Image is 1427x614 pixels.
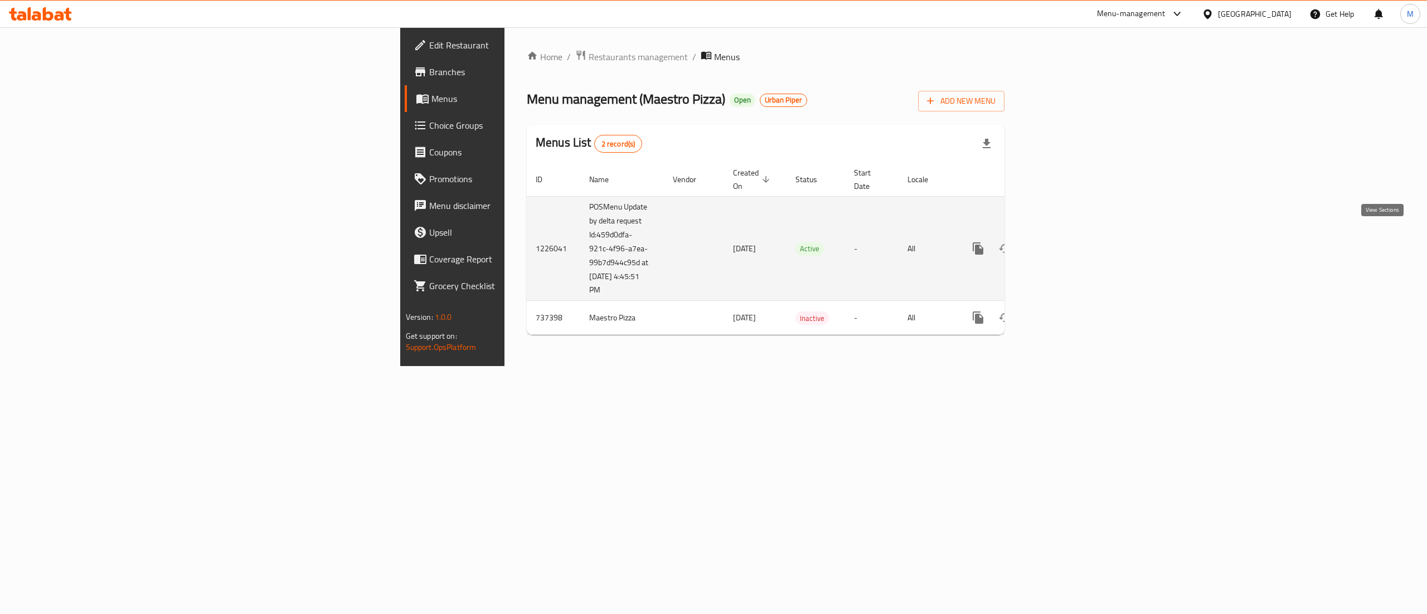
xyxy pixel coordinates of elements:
[795,242,824,255] span: Active
[405,112,639,139] a: Choice Groups
[406,329,457,343] span: Get support on:
[1407,8,1414,20] span: M
[406,340,477,354] a: Support.OpsPlatform
[405,32,639,59] a: Edit Restaurant
[527,163,1081,335] table: enhanced table
[594,135,643,153] div: Total records count
[692,50,696,64] li: /
[429,38,630,52] span: Edit Restaurant
[733,166,773,193] span: Created On
[527,50,1004,64] nav: breadcrumb
[992,304,1018,331] button: Change Status
[595,139,642,149] span: 2 record(s)
[429,199,630,212] span: Menu disclaimer
[429,145,630,159] span: Coupons
[973,130,1000,157] div: Export file
[918,91,1004,111] button: Add New Menu
[1218,8,1292,20] div: [GEOGRAPHIC_DATA]
[406,310,433,324] span: Version:
[405,165,639,192] a: Promotions
[405,246,639,272] a: Coverage Report
[927,94,996,108] span: Add New Menu
[730,95,755,105] span: Open
[405,219,639,246] a: Upsell
[536,173,557,186] span: ID
[730,94,755,107] div: Open
[992,235,1018,262] button: Change Status
[429,279,630,293] span: Grocery Checklist
[965,235,992,262] button: more
[431,92,630,105] span: Menus
[405,139,639,165] a: Coupons
[899,301,956,335] td: All
[854,166,885,193] span: Start Date
[795,242,824,256] div: Active
[405,59,639,85] a: Branches
[405,192,639,219] a: Menu disclaimer
[405,272,639,299] a: Grocery Checklist
[714,50,740,64] span: Menus
[733,241,756,256] span: [DATE]
[429,226,630,239] span: Upsell
[429,252,630,266] span: Coverage Report
[795,312,829,325] span: Inactive
[536,134,642,153] h2: Menus List
[673,173,711,186] span: Vendor
[795,173,832,186] span: Status
[907,173,943,186] span: Locale
[845,301,899,335] td: -
[1097,7,1166,21] div: Menu-management
[429,119,630,132] span: Choice Groups
[845,196,899,301] td: -
[965,304,992,331] button: more
[435,310,452,324] span: 1.0.0
[429,172,630,186] span: Promotions
[956,163,1081,197] th: Actions
[429,65,630,79] span: Branches
[733,310,756,325] span: [DATE]
[760,95,807,105] span: Urban Piper
[405,85,639,112] a: Menus
[589,173,623,186] span: Name
[899,196,956,301] td: All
